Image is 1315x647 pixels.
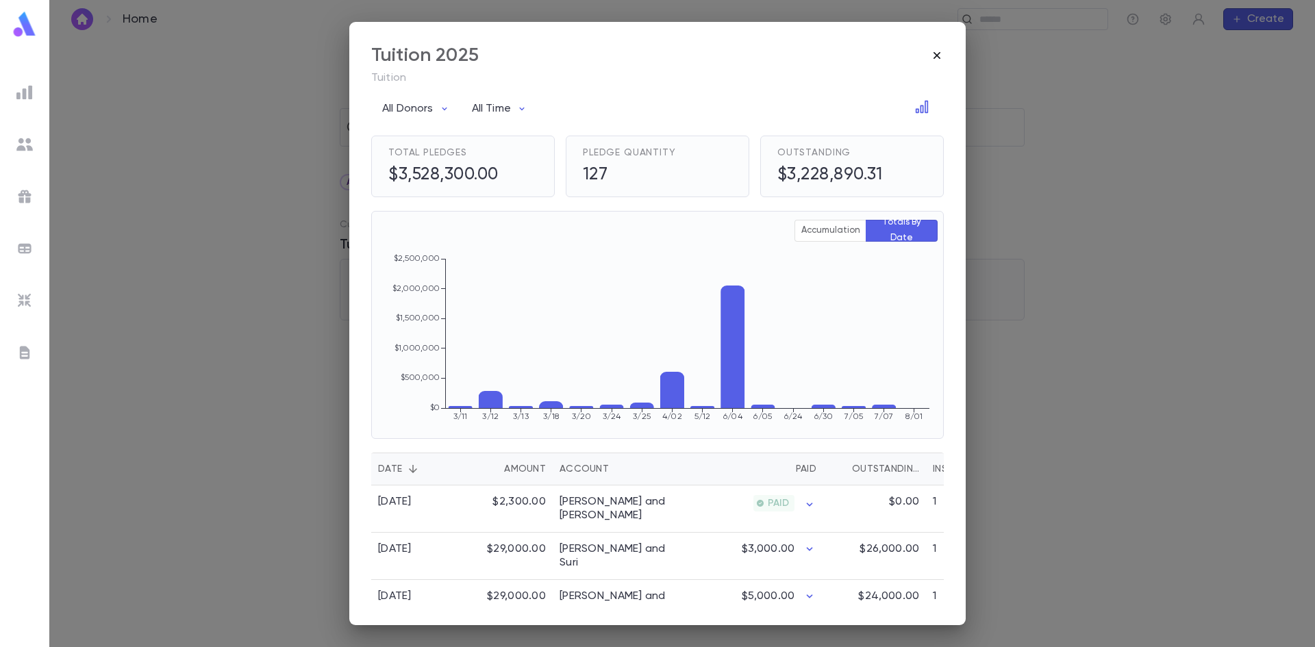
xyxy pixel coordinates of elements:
tspan: 3/25 [633,412,651,421]
h5: $3,528,300.00 [388,165,499,186]
tspan: 7/07 [874,412,893,421]
tspan: 3/12 [482,412,499,421]
button: Sort [774,458,796,480]
tspan: 4/02 [662,412,682,421]
tspan: 6/30 [814,412,833,421]
div: Tuition 2025 [371,44,479,67]
div: [DATE] [378,589,412,603]
p: All Donors [382,102,434,116]
tspan: $2,000,000 [392,284,440,293]
span: Pledge Quantity [583,147,676,158]
div: Installments [926,453,1008,485]
div: Account [560,453,609,485]
p: $24,000.00 [858,589,919,603]
a: [PERSON_NAME] and [PERSON_NAME] [560,495,683,522]
div: Outstanding [852,453,919,485]
tspan: 3/20 [572,412,591,421]
div: [DATE] [378,542,412,556]
div: Amount [504,453,546,485]
div: $2,300.00 [464,485,553,533]
tspan: $2,500,000 [394,254,440,263]
tspan: 3/24 [603,412,621,421]
p: All Time [472,102,511,116]
tspan: 3/13 [513,412,529,421]
button: All Donors [371,96,461,122]
img: campaigns_grey.99e729a5f7ee94e3726e6486bddda8f1.svg [16,188,33,205]
button: Sort [830,458,852,480]
button: Open in Data Center [911,96,933,118]
p: $26,000.00 [860,542,919,556]
button: Sort [609,458,631,480]
span: PAID [762,498,794,509]
tspan: 6/24 [784,412,803,421]
div: Paid [796,453,816,485]
span: Total Pledges [388,147,467,158]
div: Installments [933,453,979,485]
div: Date [371,453,464,485]
tspan: 5/12 [694,412,711,421]
img: students_grey.60c7aba0da46da39d6d829b817ac14fc.svg [16,136,33,153]
div: $29,000.00 [464,533,553,580]
div: $29,000.00 [464,580,553,627]
div: 1 [926,485,1008,533]
p: $0.00 [889,495,919,509]
img: reports_grey.c525e4749d1bce6a11f5fe2a8de1b229.svg [16,84,33,101]
a: [PERSON_NAME] and [PERSON_NAME] [560,589,683,617]
div: Date [378,453,402,485]
h5: $3,228,890.31 [777,165,883,186]
div: Outstanding [823,453,926,485]
img: imports_grey.530a8a0e642e233f2baf0ef88e8c9fcb.svg [16,292,33,309]
tspan: 7/05 [844,412,863,421]
div: Account [553,453,690,485]
div: [DATE] [378,495,412,509]
img: batches_grey.339ca447c9d9533ef1741baa751efc33.svg [16,240,33,257]
p: Tuition [371,71,944,85]
h5: 127 [583,165,676,186]
button: Sort [402,458,424,480]
div: 1 [926,533,1008,580]
tspan: 8/01 [905,412,923,421]
img: logo [11,11,38,38]
tspan: $1,000,000 [394,344,440,353]
a: [PERSON_NAME] and Suri [560,542,683,570]
button: Accumulation [794,220,866,242]
tspan: 6/04 [723,412,742,421]
tspan: $1,500,000 [396,314,440,322]
div: 1 [926,580,1008,627]
img: letters_grey.7941b92b52307dd3b8a917253454ce1c.svg [16,344,33,361]
tspan: 3/18 [543,412,559,421]
div: Amount [464,453,553,485]
p: $5,000.00 [742,589,794,603]
p: $3,000.00 [742,542,794,556]
tspan: $0 [430,403,440,412]
tspan: 3/11 [453,412,468,421]
button: All Time [461,96,538,122]
div: Paid [690,453,823,485]
button: Sort [482,458,504,480]
span: Outstanding [777,147,851,158]
button: Totals By Date [866,220,938,242]
tspan: 6/05 [753,412,772,421]
tspan: $500,000 [401,373,440,382]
